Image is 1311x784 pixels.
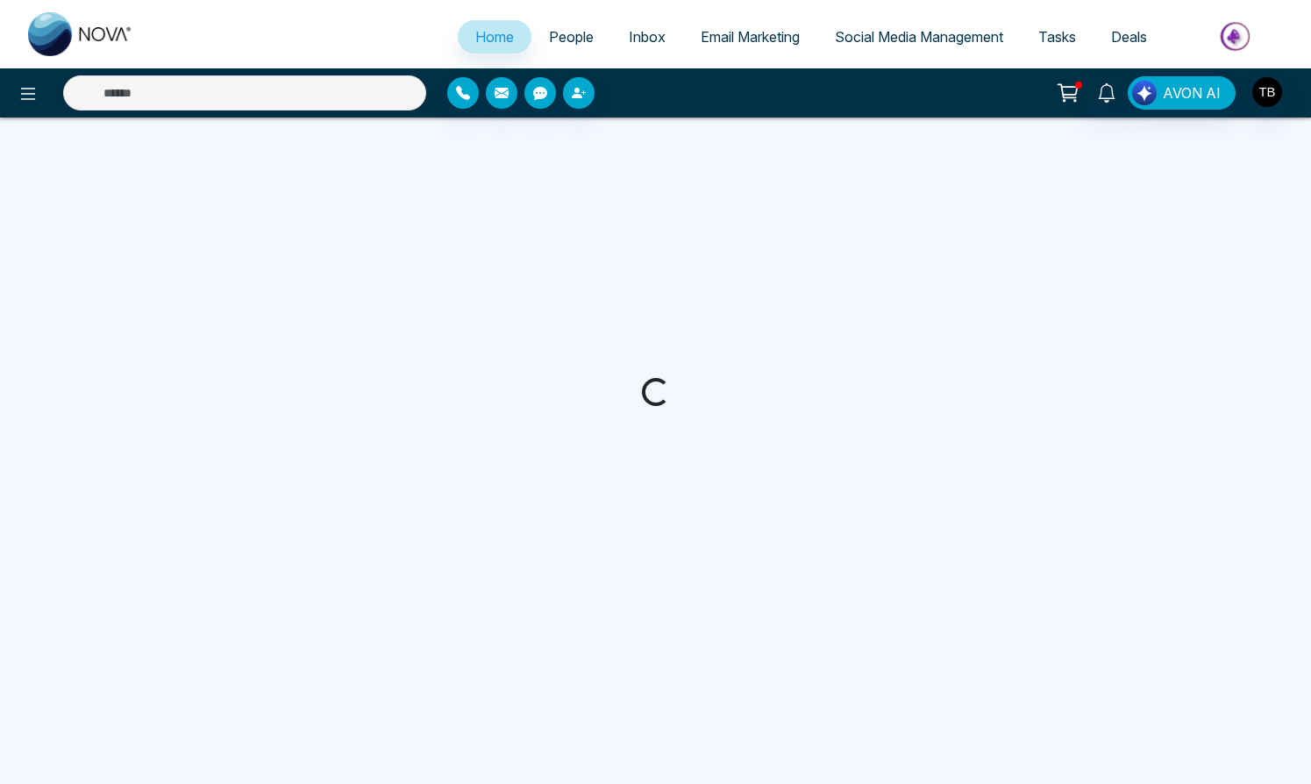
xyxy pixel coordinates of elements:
[1021,20,1094,53] a: Tasks
[1111,28,1147,46] span: Deals
[1132,81,1157,105] img: Lead Flow
[1038,28,1076,46] span: Tasks
[611,20,683,53] a: Inbox
[835,28,1003,46] span: Social Media Management
[1128,76,1236,110] button: AVON AI
[629,28,666,46] span: Inbox
[458,20,531,53] a: Home
[817,20,1021,53] a: Social Media Management
[701,28,800,46] span: Email Marketing
[549,28,594,46] span: People
[1094,20,1165,53] a: Deals
[683,20,817,53] a: Email Marketing
[1252,77,1282,107] img: User Avatar
[1173,17,1300,56] img: Market-place.gif
[531,20,611,53] a: People
[1163,82,1221,103] span: AVON AI
[28,12,133,56] img: Nova CRM Logo
[475,28,514,46] span: Home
